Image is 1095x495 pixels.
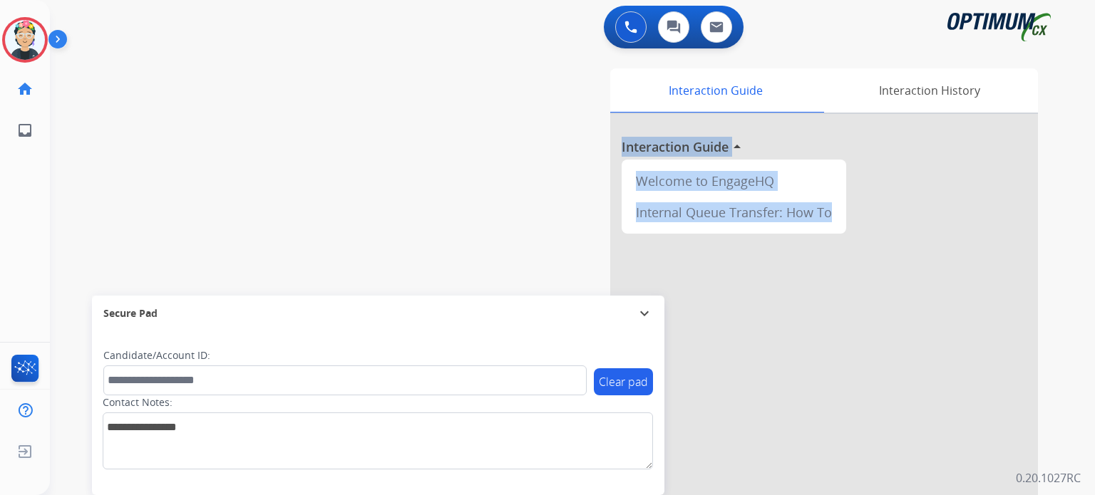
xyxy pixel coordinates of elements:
mat-icon: expand_more [636,305,653,322]
mat-icon: inbox [16,122,34,139]
mat-icon: home [16,80,34,98]
label: Contact Notes: [103,395,173,410]
div: Interaction History [821,68,1038,113]
p: 0.20.1027RC [1016,469,1081,486]
label: Candidate/Account ID: [103,348,210,363]
button: Clear pad [594,368,653,395]
img: avatar [5,20,45,60]
div: Interaction Guide [610,68,821,113]
span: Secure Pad [103,306,158,321]
div: Welcome to EngageHQ [627,165,840,197]
div: Internal Queue Transfer: How To [627,197,840,228]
